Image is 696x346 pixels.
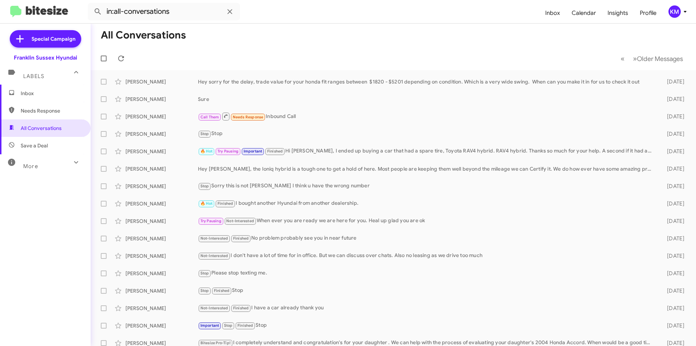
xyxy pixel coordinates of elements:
div: [PERSON_NAME] [125,287,198,294]
div: [DATE] [655,252,690,260]
div: [PERSON_NAME] [125,235,198,242]
span: Bitesize Pro-Tip! [200,341,231,345]
span: Not-Interested [200,306,228,310]
span: Finished [214,288,230,293]
div: [DATE] [655,113,690,120]
div: [PERSON_NAME] [125,270,198,277]
div: KM [668,5,681,18]
div: [PERSON_NAME] [125,148,198,155]
div: [PERSON_NAME] [125,183,198,190]
div: No problem probably see you in near future [198,234,655,243]
span: Inbox [21,90,82,97]
a: Profile [634,3,662,24]
div: [PERSON_NAME] [125,217,198,225]
span: Finished [233,306,249,310]
a: Calendar [566,3,602,24]
span: « [621,54,625,63]
span: Not-Interested [200,253,228,258]
div: [PERSON_NAME] [125,200,198,207]
h1: All Conversations [101,29,186,41]
span: Save a Deal [21,142,48,149]
span: Finished [237,323,253,328]
span: Special Campaign [32,35,75,42]
div: Hi [PERSON_NAME], I ended up buying a car that had a spare tire, Toyota RAV4 hybrid. RAV4 hybrid.... [198,147,655,155]
span: Try Pausing [200,219,221,223]
div: [DATE] [655,95,690,103]
div: [DATE] [655,148,690,155]
a: Inbox [539,3,566,24]
div: Stop [198,321,655,330]
div: I don't have a lot of time for in office. But we can discuss over chats. Also no leasing as we dr... [198,252,655,260]
div: Sure [198,95,655,103]
div: [PERSON_NAME] [125,95,198,103]
span: Try Pausing [217,149,239,154]
span: Important [244,149,262,154]
a: Insights [602,3,634,24]
nav: Page navigation example [617,51,687,66]
div: [DATE] [655,78,690,85]
div: [DATE] [655,287,690,294]
div: [DATE] [655,305,690,312]
div: When ever you are ready we are here for you. Heal up glad you are ok [198,217,655,225]
span: All Conversations [21,125,62,132]
div: [DATE] [655,270,690,277]
span: Stop [200,184,209,188]
div: [DATE] [655,130,690,138]
div: Please stop texting me. [198,269,655,277]
span: Not-Interested [226,219,254,223]
button: KM [662,5,688,18]
span: Older Messages [637,55,683,63]
button: Previous [616,51,629,66]
span: More [23,163,38,170]
div: Hey [PERSON_NAME], the Ioniq hybrid is a tough one to get a hold of here. Most people are keeping... [198,165,655,172]
div: [DATE] [655,217,690,225]
div: Inbound Call [198,112,655,121]
span: Needs Response [233,115,264,119]
div: Stop [198,130,655,138]
div: Stop [198,286,655,295]
span: 🔥 Hot [200,149,213,154]
div: [PERSON_NAME] [125,130,198,138]
span: Finished [267,149,283,154]
div: Franklin Sussex Hyundai [14,54,77,61]
div: [DATE] [655,183,690,190]
div: [PERSON_NAME] [125,305,198,312]
div: Hey sorry for the delay, trade value for your honda fit ranges between $1820 - $5201 depending on... [198,78,655,85]
span: Labels [23,73,44,80]
input: Search [88,3,240,20]
span: Stop [224,323,233,328]
div: I bought another Hyundai from another dealership. [198,199,655,208]
div: Sorry this is not [PERSON_NAME] I think u have the wrong number [198,182,655,190]
span: Important [200,323,219,328]
a: Special Campaign [10,30,81,48]
span: Not-Interested [200,236,228,241]
span: Call Them [200,115,219,119]
div: [PERSON_NAME] [125,322,198,329]
span: Needs Response [21,107,82,114]
span: » [633,54,637,63]
span: Stop [200,271,209,276]
button: Next [629,51,687,66]
span: Stop [200,131,209,136]
div: [PERSON_NAME] [125,113,198,120]
div: [PERSON_NAME] [125,165,198,172]
span: 🔥 Hot [200,201,213,206]
div: [DATE] [655,235,690,242]
div: I have a car already thank you [198,304,655,312]
div: [PERSON_NAME] [125,252,198,260]
div: [DATE] [655,322,690,329]
span: Finished [217,201,233,206]
div: [PERSON_NAME] [125,78,198,85]
span: Finished [233,236,249,241]
div: [DATE] [655,200,690,207]
span: Stop [200,288,209,293]
div: [DATE] [655,165,690,172]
